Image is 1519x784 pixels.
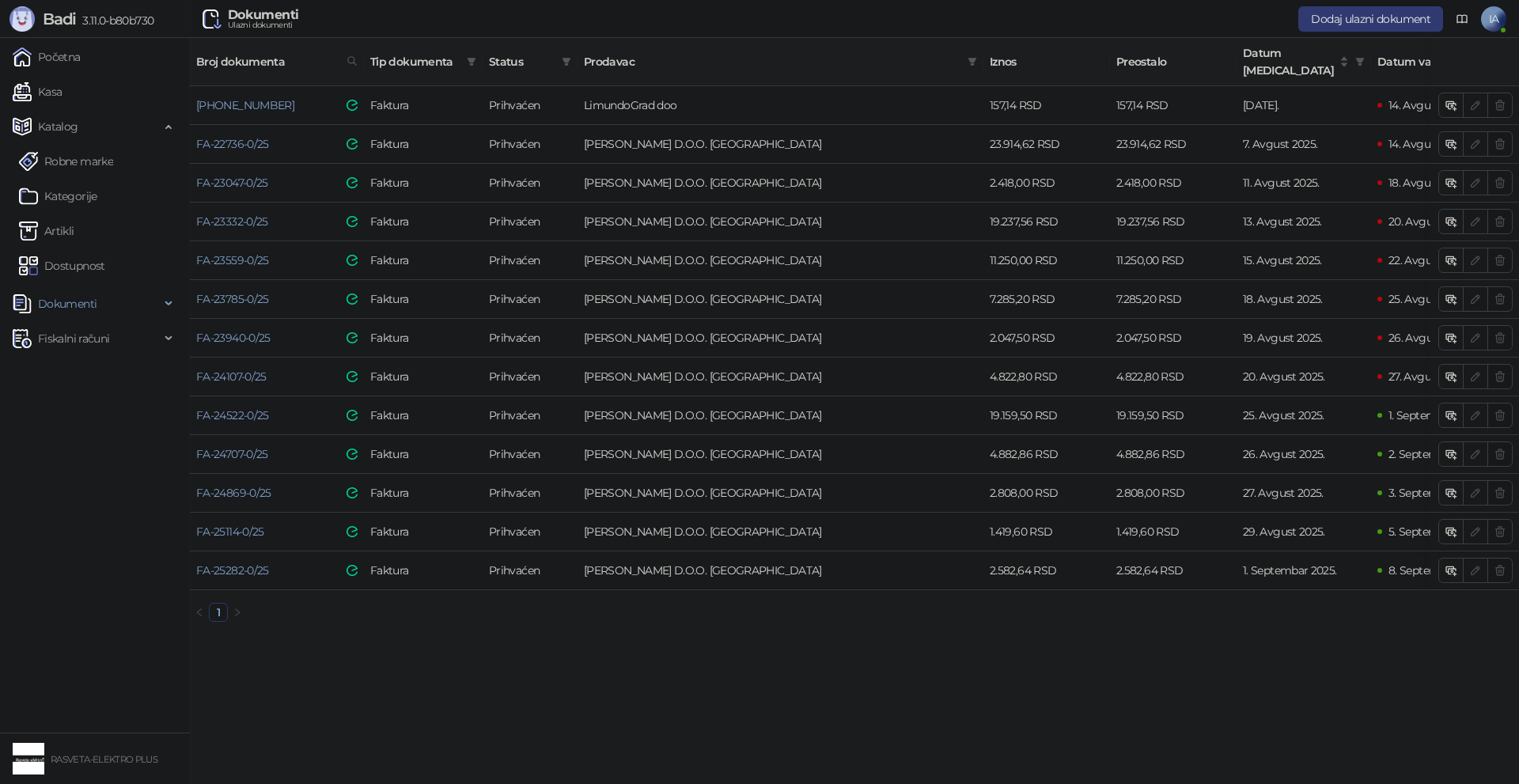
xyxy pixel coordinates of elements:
[483,280,578,319] td: Prihvaćen
[464,50,479,74] span: filter
[196,176,268,190] a: FA-23047-0/25
[483,396,578,435] td: Prihvaćen
[228,603,247,622] button: right
[38,111,78,142] span: Katalog
[1298,6,1443,32] button: Dodaj ulazni dokument
[1110,38,1237,86] th: Preostalo
[578,396,983,435] td: Trgovina Matejić D.O.O. Kruševac
[364,435,483,474] td: Faktura
[228,9,298,21] div: Dokumenti
[1237,203,1371,241] td: 13. Avgust 2025.
[983,125,1110,164] td: 23.914,62 RSD
[578,319,983,358] td: Trgovina Matejić D.O.O. Kruševac
[190,603,209,622] li: Prethodna strana
[983,86,1110,125] td: 157,14 RSD
[1110,319,1237,358] td: 2.047,50 RSD
[483,241,578,280] td: Prihvaćen
[578,358,983,396] td: Trgovina Matejić D.O.O. Kruševac
[964,50,980,74] span: filter
[1110,396,1237,435] td: 19.159,50 RSD
[1388,369,1469,384] span: 27. Avgust 2025.
[1311,12,1430,26] span: Dodaj ulazni dokument
[1352,41,1368,82] span: filter
[196,98,294,112] a: [PHONE_NUMBER]
[983,358,1110,396] td: 4.822,80 RSD
[483,86,578,125] td: Prihvaćen
[483,358,578,396] td: Prihvaćen
[347,138,358,150] img: e-Faktura
[43,9,76,28] span: Badi
[983,280,1110,319] td: 7.285,20 RSD
[19,222,38,241] img: Artikli
[483,513,578,551] td: Prihvaćen
[196,292,269,306] a: FA-23785-0/25
[1388,292,1470,306] span: 25. Avgust 2025.
[983,513,1110,551] td: 1.419,60 RSD
[9,6,35,32] img: Logo
[347,177,358,188] img: e-Faktura
[483,435,578,474] td: Prihvaćen
[13,76,62,108] a: Kasa
[483,125,578,164] td: Prihvaćen
[19,250,105,282] a: Dostupnost
[370,53,460,70] span: Tip dokumenta
[1388,176,1468,190] span: 18. Avgust 2025.
[562,57,571,66] span: filter
[1110,280,1237,319] td: 7.285,20 RSD
[196,214,268,229] a: FA-23332-0/25
[13,743,44,775] img: 64x64-companyLogo-4c9eac63-00ad-485c-9b48-57f283827d2d.png
[1388,331,1471,345] span: 26. Avgust 2025.
[347,294,358,305] img: e-Faktura
[578,38,983,86] th: Prodavac
[983,435,1110,474] td: 4.882,86 RSD
[364,280,483,319] td: Faktura
[1388,447,1484,461] span: 2. Septembar 2025.
[983,319,1110,358] td: 2.047,50 RSD
[196,486,271,500] a: FA-24869-0/25
[196,447,268,461] a: FA-24707-0/25
[1388,98,1468,112] span: 14. Avgust 2025.
[983,396,1110,435] td: 19.159,50 RSD
[1355,57,1365,66] span: filter
[1388,486,1484,500] span: 3. Septembar 2025.
[364,86,483,125] td: Faktura
[233,608,242,617] span: right
[578,164,983,203] td: Trgovina Matejić D.O.O. Kruševac
[578,125,983,164] td: Trgovina Matejić D.O.O. Kruševac
[364,513,483,551] td: Faktura
[196,563,269,578] a: FA-25282-0/25
[347,100,358,111] img: e-Faktura
[1110,474,1237,513] td: 2.808,00 RSD
[364,474,483,513] td: Faktura
[1388,408,1482,422] span: 1. Septembar 2025.
[578,203,983,241] td: Trgovina Matejić D.O.O. Kruševac
[190,38,364,86] th: Broj dokumenta
[1110,86,1237,125] td: 157,14 RSD
[1237,435,1371,474] td: 26. Avgust 2025.
[584,53,961,70] span: Prodavac
[983,241,1110,280] td: 11.250,00 RSD
[1237,513,1371,551] td: 29. Avgust 2025.
[364,396,483,435] td: Faktura
[347,487,358,498] img: e-Faktura
[76,13,153,28] span: 3.11.0-b80b730
[203,9,222,28] img: Ulazni dokumenti
[196,369,267,384] a: FA-24107-0/25
[19,146,113,177] a: Robne marke
[1237,125,1371,164] td: 7. Avgust 2025.
[483,319,578,358] td: Prihvaćen
[347,565,358,576] img: e-Faktura
[983,203,1110,241] td: 19.237,56 RSD
[1237,551,1371,590] td: 1. Septembar 2025.
[196,53,340,70] span: Broj dokumenta
[364,164,483,203] td: Faktura
[1237,358,1371,396] td: 20. Avgust 2025.
[347,255,358,266] img: e-Faktura
[196,525,264,539] a: FA-25114-0/25
[1377,53,1471,70] span: Datum valute
[1481,6,1506,32] span: IA
[578,551,983,590] td: Trgovina Matejić D.O.O. Kruševac
[559,50,574,74] span: filter
[1388,525,1484,539] span: 5. Septembar 2025.
[483,551,578,590] td: Prihvaćen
